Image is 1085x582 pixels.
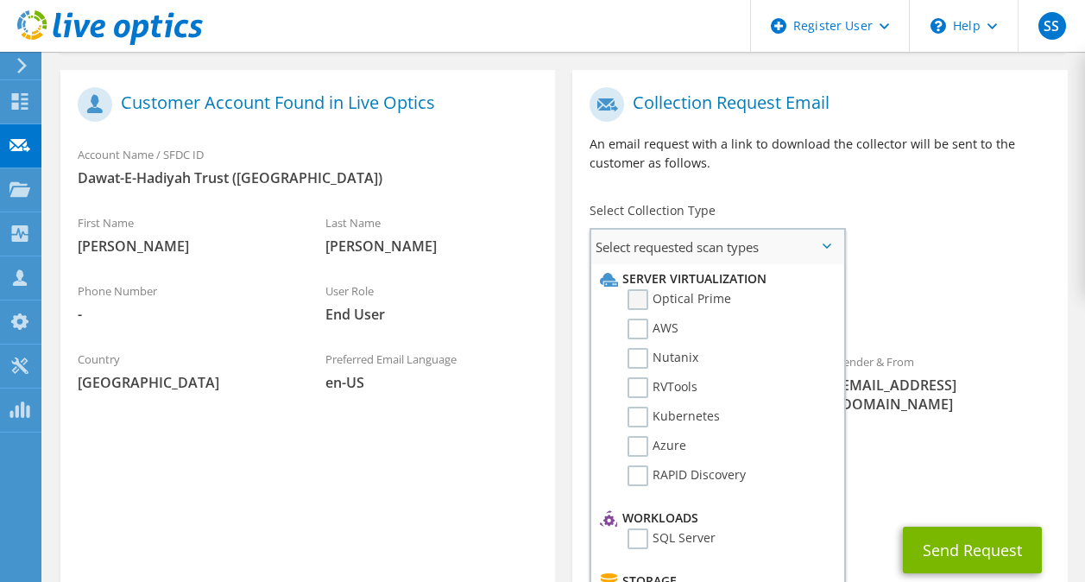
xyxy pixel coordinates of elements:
[820,344,1068,422] div: Sender & From
[628,348,698,369] label: Nutanix
[572,450,1067,509] div: CC & Reply To
[590,87,1041,122] h1: Collection Request Email
[60,341,308,401] div: Country
[628,465,746,486] label: RAPID Discovery
[78,305,291,324] span: -
[78,168,538,187] span: Dawat-E-Hadiyah Trust ([GEOGRAPHIC_DATA])
[628,289,731,310] label: Optical Prime
[325,373,539,392] span: en-US
[628,407,720,427] label: Kubernetes
[903,527,1042,573] button: Send Request
[325,305,539,324] span: End User
[60,273,308,332] div: Phone Number
[572,344,820,441] div: To
[60,205,308,264] div: First Name
[78,237,291,256] span: [PERSON_NAME]
[308,341,556,401] div: Preferred Email Language
[628,436,686,457] label: Azure
[325,237,539,256] span: [PERSON_NAME]
[590,202,716,219] label: Select Collection Type
[572,271,1067,335] div: Requested Collections
[1038,12,1066,40] span: SS
[930,18,946,34] svg: \n
[590,135,1050,173] p: An email request with a link to download the collector will be sent to the customer as follows.
[596,269,835,289] li: Server Virtualization
[591,230,843,264] span: Select requested scan types
[628,528,716,549] label: SQL Server
[837,376,1050,414] span: [EMAIL_ADDRESS][DOMAIN_NAME]
[628,377,697,398] label: RVTools
[78,373,291,392] span: [GEOGRAPHIC_DATA]
[78,87,529,122] h1: Customer Account Found in Live Optics
[308,205,556,264] div: Last Name
[628,319,678,339] label: AWS
[596,508,835,528] li: Workloads
[60,136,555,196] div: Account Name / SFDC ID
[308,273,556,332] div: User Role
